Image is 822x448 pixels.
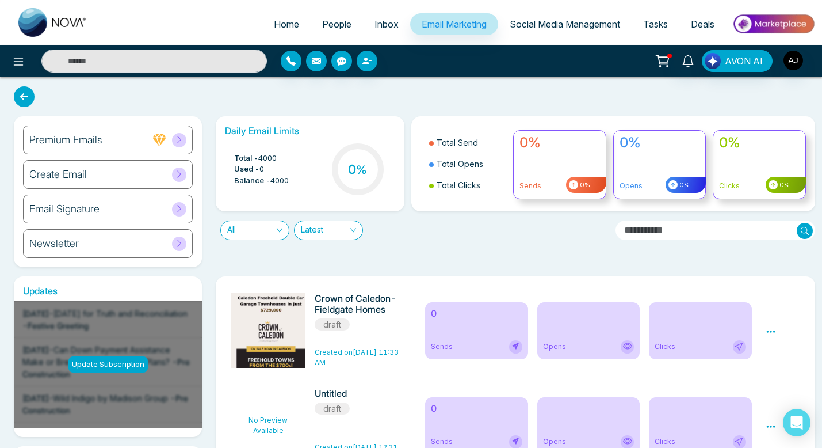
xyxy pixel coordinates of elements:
span: All [227,221,282,240]
div: Update Subscription [68,356,148,373]
span: Deals [691,18,714,30]
img: Lead Flow [705,53,721,69]
h6: Crown of Caledon- Fieldgate Homes [315,293,405,315]
li: Total Opens [429,153,507,174]
div: Open Intercom Messenger [783,409,810,436]
a: Email Marketing [410,13,498,35]
img: Market-place.gif [732,11,815,37]
span: Home [274,18,299,30]
span: Balance - [234,175,270,187]
h4: 0% [620,135,700,151]
h6: Premium Emails [29,134,102,146]
span: Sends [431,341,453,352]
h6: 0 [431,403,522,414]
span: 0% [578,180,590,190]
p: Clicks [719,181,800,191]
span: Latest [301,221,356,240]
span: Used - [234,164,259,175]
h3: 0 [348,162,367,177]
a: Tasks [632,13,679,35]
h6: Create Email [29,168,87,181]
span: Opens [543,341,566,352]
a: Inbox [363,13,410,35]
h6: Newsletter [29,237,79,250]
span: Created on [DATE] 11:33 AM [315,348,399,367]
h6: Daily Email Limits [225,126,395,136]
span: Tasks [643,18,668,30]
h6: 0 [431,308,522,319]
p: Opens [620,181,700,191]
a: People [311,13,363,35]
li: Total Send [429,132,507,153]
span: 0% [778,180,790,190]
p: Sends [519,181,600,191]
span: Clicks [655,436,675,447]
span: Sends [431,436,453,447]
li: Total Clicks [429,174,507,196]
span: 4000 [270,175,289,187]
span: Total - [234,153,258,164]
button: AVON AI [702,50,773,72]
span: Opens [543,436,566,447]
img: User Avatar [783,51,803,70]
span: Email Marketing [422,18,487,30]
h4: 0% [519,135,600,151]
span: % [356,163,367,177]
h6: Email Signature [29,203,100,215]
span: 0% [678,180,690,190]
a: Home [262,13,311,35]
span: AVON AI [725,54,763,68]
span: 4000 [258,153,277,164]
span: 0 [259,164,264,175]
a: Deals [679,13,726,35]
h4: 0% [719,135,800,151]
h6: Untitled [315,388,405,399]
span: draft [315,403,350,415]
h6: Updates [14,286,202,297]
span: People [322,18,351,30]
a: Social Media Management [498,13,632,35]
span: Social Media Management [510,18,620,30]
span: Clicks [655,341,675,352]
span: draft [315,318,350,331]
span: Inbox [374,18,399,30]
img: Nova CRM Logo [18,8,87,37]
